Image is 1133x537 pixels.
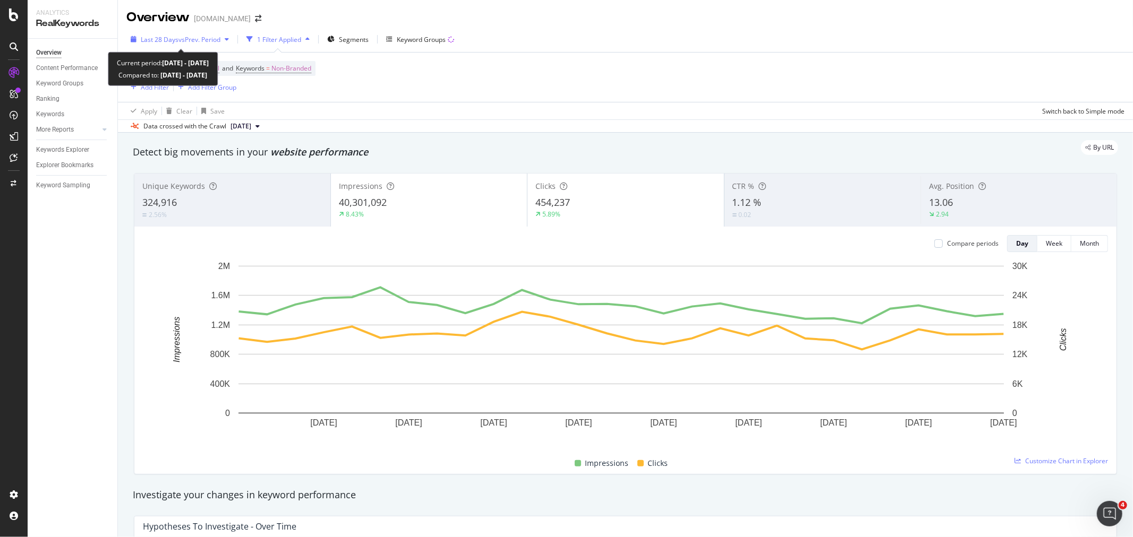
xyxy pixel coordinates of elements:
[36,47,110,58] a: Overview
[143,261,1100,445] svg: A chart.
[395,419,422,428] text: [DATE]
[143,521,296,532] div: Hypotheses to Investigate - Over Time
[36,144,89,155] div: Keywords Explorer
[188,83,236,92] div: Add Filter Group
[36,63,110,74] a: Content Performance
[929,181,974,191] span: Avg. Position
[36,180,110,191] a: Keyword Sampling
[231,122,251,131] span: 2025 Sep. 24th
[339,35,369,44] span: Segments
[739,210,752,219] div: 0.02
[1012,350,1028,359] text: 12K
[126,102,157,119] button: Apply
[735,419,762,428] text: [DATE]
[1097,501,1122,526] iframe: Intercom live chat
[211,291,230,300] text: 1.6M
[542,210,560,219] div: 5.89%
[480,419,507,428] text: [DATE]
[210,350,231,359] text: 800K
[36,109,110,120] a: Keywords
[1042,107,1125,116] div: Switch back to Simple mode
[118,69,207,81] div: Compared to:
[36,8,109,18] div: Analytics
[257,35,301,44] div: 1 Filter Applied
[36,78,110,89] a: Keyword Groups
[535,181,556,191] span: Clicks
[1093,144,1114,151] span: By URL
[126,81,169,93] button: Add Filter
[194,13,251,24] div: [DOMAIN_NAME]
[36,78,83,89] div: Keyword Groups
[36,18,109,30] div: RealKeywords
[210,379,231,388] text: 400K
[36,109,64,120] div: Keywords
[732,196,762,209] span: 1.12 %
[1059,328,1068,351] text: Clicks
[565,419,592,428] text: [DATE]
[732,213,737,216] img: Equal
[1037,235,1071,252] button: Week
[36,160,93,171] div: Explorer Bookmarks
[397,35,446,44] div: Keyword Groups
[36,124,74,135] div: More Reports
[117,57,209,69] div: Current period:
[255,15,261,22] div: arrow-right-arrow-left
[143,122,226,131] div: Data crossed with the Crawl
[142,181,205,191] span: Unique Keywords
[1025,456,1108,465] span: Customize Chart in Explorer
[1012,409,1017,418] text: 0
[339,181,382,191] span: Impressions
[36,180,90,191] div: Keyword Sampling
[36,47,62,58] div: Overview
[141,83,169,92] div: Add Filter
[142,196,177,209] span: 324,916
[159,71,207,80] b: [DATE] - [DATE]
[225,409,230,418] text: 0
[126,8,190,27] div: Overview
[1012,262,1028,271] text: 30K
[162,58,209,67] b: [DATE] - [DATE]
[732,181,755,191] span: CTR %
[176,107,192,116] div: Clear
[947,239,999,248] div: Compare periods
[197,102,225,119] button: Save
[1012,291,1028,300] text: 24K
[242,31,314,48] button: 1 Filter Applied
[585,457,629,470] span: Impressions
[126,31,233,48] button: Last 28 DaysvsPrev. Period
[142,213,147,216] img: Equal
[990,419,1017,428] text: [DATE]
[36,160,110,171] a: Explorer Bookmarks
[236,64,265,73] span: Keywords
[172,317,181,362] text: Impressions
[36,93,59,105] div: Ranking
[1046,239,1062,248] div: Week
[210,107,225,116] div: Save
[1012,379,1023,388] text: 6K
[226,120,264,133] button: [DATE]
[1012,321,1028,330] text: 18K
[36,124,99,135] a: More Reports
[382,31,458,48] button: Keyword Groups
[266,64,270,73] span: =
[222,64,233,73] span: and
[1007,235,1037,252] button: Day
[346,210,364,219] div: 8.43%
[905,419,932,428] text: [DATE]
[174,81,236,93] button: Add Filter Group
[218,262,230,271] text: 2M
[211,321,230,330] text: 1.2M
[929,196,953,209] span: 13.06
[36,93,110,105] a: Ranking
[820,419,847,428] text: [DATE]
[1081,140,1118,155] div: legacy label
[1080,239,1099,248] div: Month
[1016,239,1028,248] div: Day
[178,35,220,44] span: vs Prev. Period
[36,63,98,74] div: Content Performance
[535,196,570,209] span: 454,237
[133,488,1118,502] div: Investigate your changes in keyword performance
[1038,102,1125,119] button: Switch back to Simple mode
[650,419,677,428] text: [DATE]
